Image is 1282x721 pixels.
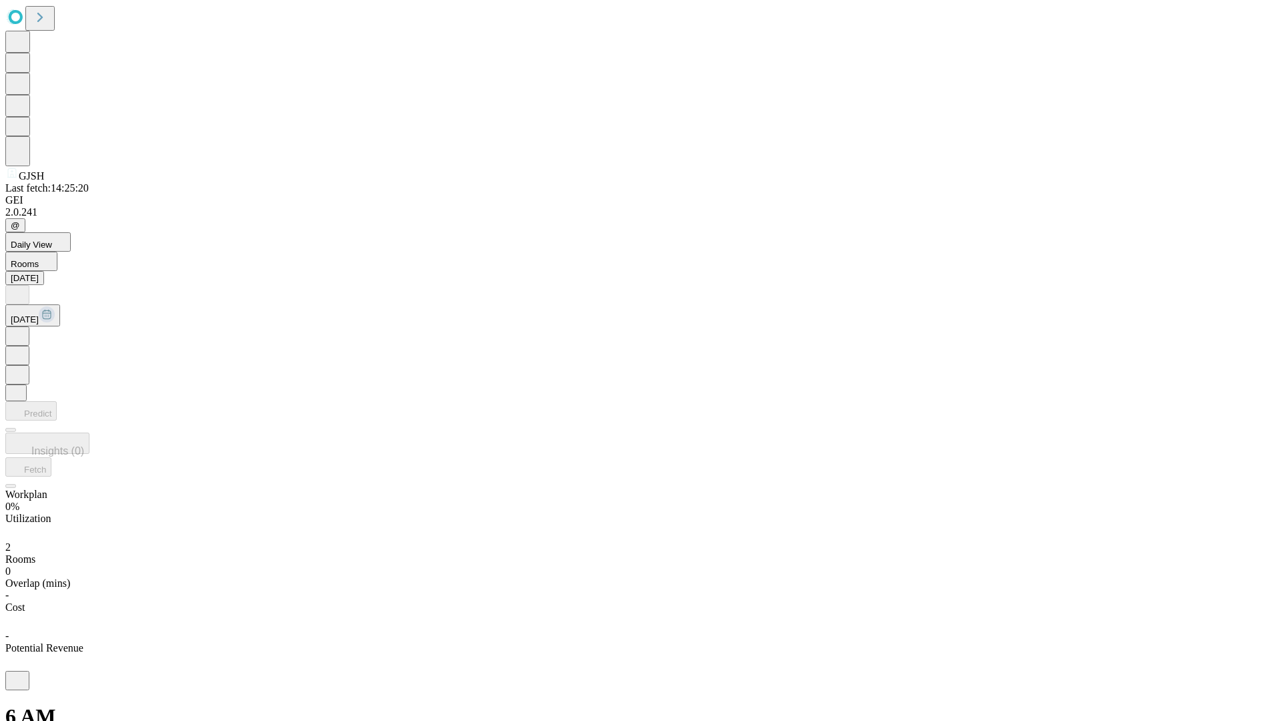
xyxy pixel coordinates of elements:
span: Workplan [5,489,47,500]
button: Predict [5,401,57,421]
div: GEI [5,194,1277,206]
span: Insights (0) [31,445,84,457]
button: Rooms [5,252,57,271]
button: Fetch [5,457,51,477]
span: Overlap (mins) [5,577,70,589]
button: [DATE] [5,304,60,326]
span: @ [11,220,20,230]
span: Rooms [11,259,39,269]
span: Last fetch: 14:25:20 [5,182,89,194]
span: 0 [5,565,11,577]
span: Potential Revenue [5,642,83,654]
span: - [5,630,9,642]
button: [DATE] [5,271,44,285]
span: - [5,589,9,601]
span: Utilization [5,513,51,524]
button: Insights (0) [5,433,89,454]
div: 2.0.241 [5,206,1277,218]
button: Daily View [5,232,71,252]
button: @ [5,218,25,232]
span: Daily View [11,240,52,250]
span: 0% [5,501,19,512]
span: 2 [5,541,11,553]
span: Cost [5,602,25,613]
span: [DATE] [11,314,39,324]
span: GJSH [19,170,44,182]
span: Rooms [5,553,35,565]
